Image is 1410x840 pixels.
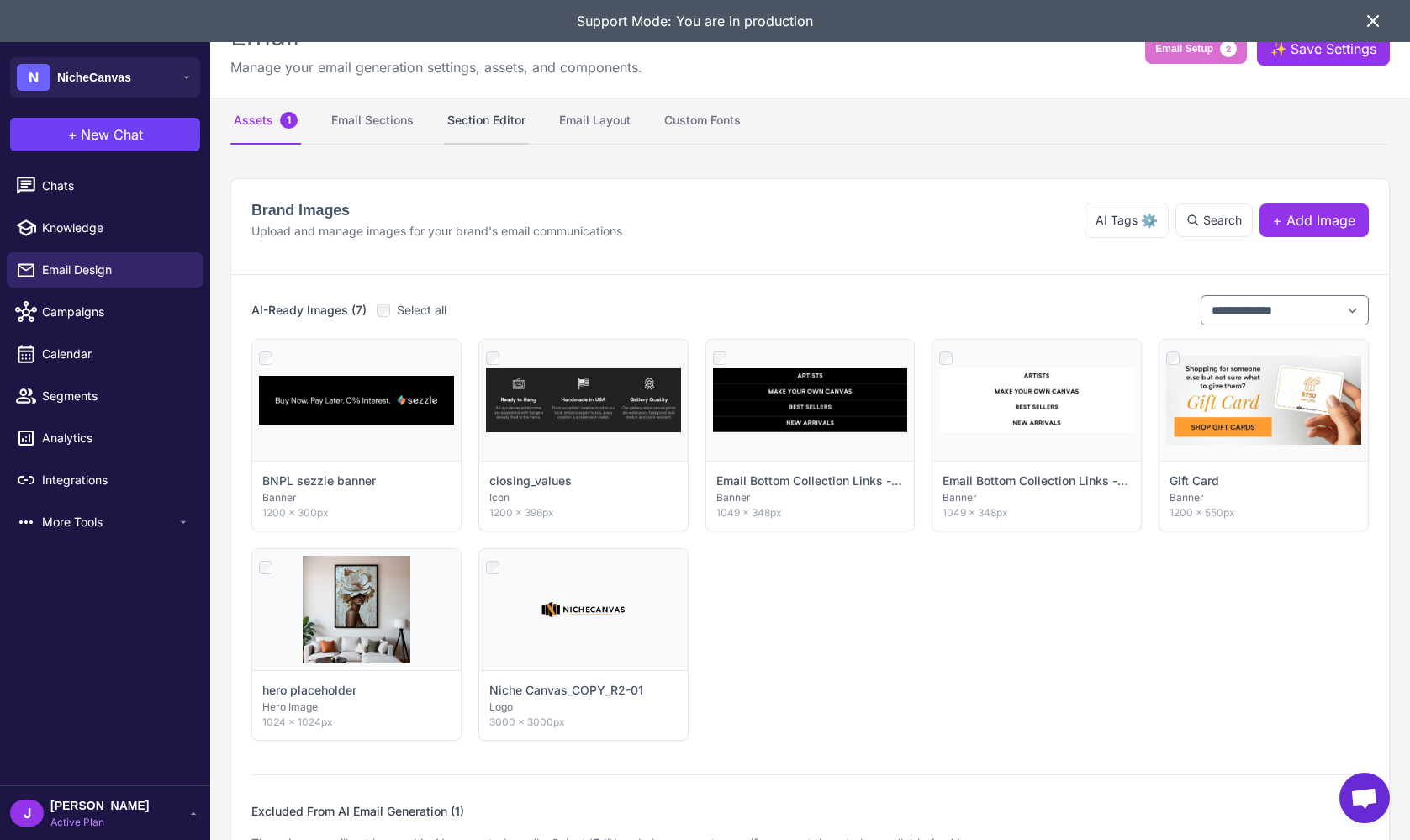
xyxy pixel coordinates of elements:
[489,505,678,520] p: 1200 × 396px
[661,98,744,145] button: Custom Fonts
[42,345,190,363] span: Calendar
[42,303,190,321] span: Campaigns
[1155,41,1213,56] span: Email Setup
[716,505,905,520] p: 1049 × 348px
[7,252,203,288] a: Email Design
[251,199,622,222] h2: Brand Images
[7,420,203,456] a: Analytics
[1170,505,1358,520] p: 1200 × 550px
[57,68,131,87] span: NicheCanvas
[7,294,203,330] a: Campaigns
[50,796,149,815] span: [PERSON_NAME]
[377,304,390,317] input: Select all
[42,261,190,279] span: Email Design
[7,462,203,498] a: Integrations
[81,124,143,145] span: New Chat
[10,57,200,98] button: NNicheCanvas
[1220,40,1237,57] span: 2
[1170,490,1358,505] p: Banner
[1175,203,1253,237] button: Search
[943,490,1131,505] p: Banner
[68,124,77,145] span: +
[716,472,905,490] p: Email Bottom Collection Links - Black BackGround.jpg
[1339,773,1390,823] a: Open chat
[251,301,367,320] h3: AI-Ready Images (7)
[262,505,451,520] p: 1200 × 300px
[489,700,678,715] p: Logo
[489,490,678,505] p: Icon
[262,490,451,505] p: Banner
[716,490,905,505] p: Banner
[7,168,203,203] a: Chats
[489,715,678,730] p: 3000 × 3000px
[377,301,446,320] label: Select all
[1203,211,1242,230] span: Search
[7,210,203,246] a: Knowledge
[556,98,634,145] button: Email Layout
[1096,211,1138,230] span: AI Tags
[943,505,1131,520] p: 1049 × 348px
[42,387,190,405] span: Segments
[262,715,451,730] p: 1024 × 1024px
[42,429,190,447] span: Analytics
[489,681,643,700] p: Niche Canvas_COPY_R2-01
[489,472,572,490] p: closing_values
[280,112,298,129] span: 1
[1259,203,1369,237] button: + Add Image
[42,219,190,237] span: Knowledge
[230,57,642,77] p: Manage your email generation settings, assets, and components.
[1270,39,1284,52] span: ✨
[444,98,529,145] button: Section Editor
[42,513,177,531] span: More Tools
[262,681,356,700] p: hero placeholder
[1257,32,1390,66] button: ✨Save Settings
[262,700,451,715] p: Hero Image
[42,177,190,195] span: Chats
[42,471,190,489] span: Integrations
[1145,34,1247,64] button: Email Setup2
[251,222,622,240] p: Upload and manage images for your brand's email communications
[230,98,301,145] button: Assets1
[1170,472,1219,490] p: Gift Card
[943,472,1131,490] p: Email Bottom Collection Links - White BackGround
[1141,210,1158,230] span: ⚙️
[251,802,464,821] h3: Excluded From AI Email Generation (1)
[17,64,50,91] div: N
[50,815,149,830] span: Active Plan
[7,336,203,372] a: Calendar
[262,472,376,490] p: BNPL sezzle banner
[328,98,417,145] button: Email Sections
[1085,203,1169,238] button: AI Tags⚙️
[10,118,200,151] button: +New Chat
[7,378,203,414] a: Segments
[1273,210,1355,230] span: + Add Image
[10,800,44,827] div: J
